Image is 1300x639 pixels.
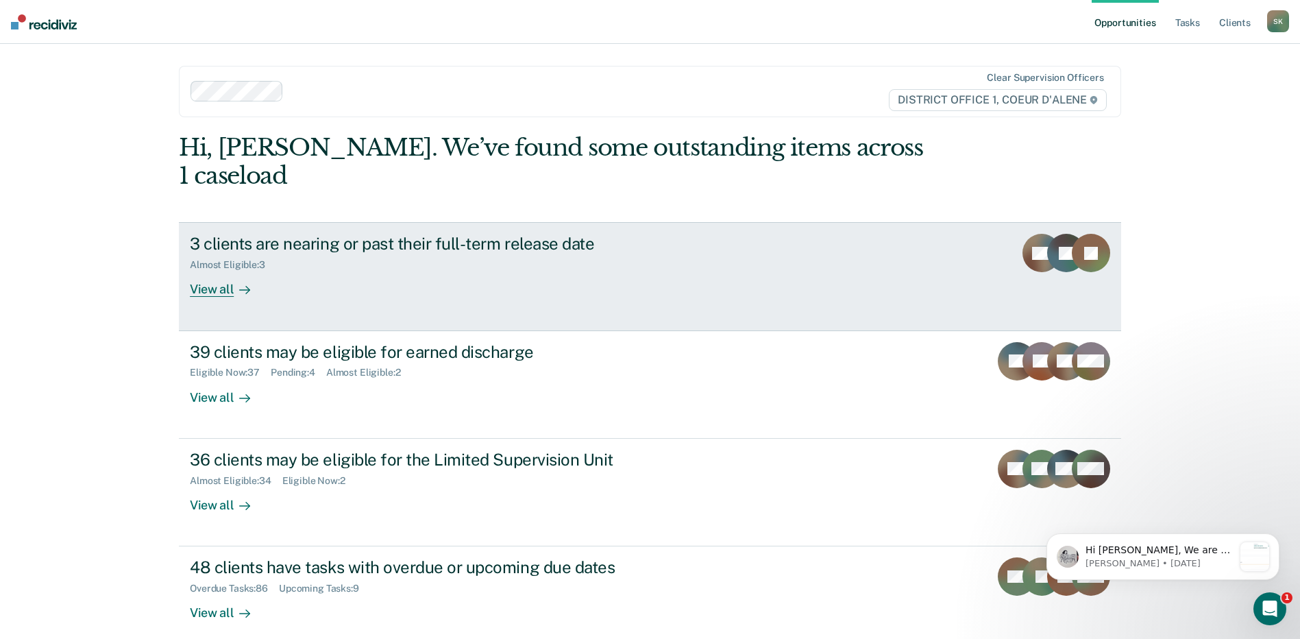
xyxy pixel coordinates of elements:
div: 3 clients are nearing or past their full-term release date [190,234,671,254]
div: View all [190,271,267,298]
a: 3 clients are nearing or past their full-term release dateAlmost Eligible:3View all [179,222,1121,330]
iframe: Intercom notifications message [1026,506,1300,602]
div: Almost Eligible : 2 [326,367,412,378]
div: Eligible Now : 2 [282,475,356,487]
div: Upcoming Tasks : 9 [279,583,370,594]
div: Clear supervision officers [987,72,1103,84]
div: Almost Eligible : 3 [190,259,276,271]
div: Overdue Tasks : 86 [190,583,279,594]
div: S K [1267,10,1289,32]
div: Hi, [PERSON_NAME]. We’ve found some outstanding items across 1 caseload [179,134,933,190]
a: 39 clients may be eligible for earned dischargeEligible Now:37Pending:4Almost Eligible:2View all [179,331,1121,439]
button: SK [1267,10,1289,32]
span: DISTRICT OFFICE 1, COEUR D'ALENE [889,89,1107,111]
div: 39 clients may be eligible for earned discharge [190,342,671,362]
div: Pending : 4 [271,367,326,378]
div: 36 clients may be eligible for the Limited Supervision Unit [190,450,671,470]
div: View all [190,594,267,621]
a: 36 clients may be eligible for the Limited Supervision UnitAlmost Eligible:34Eligible Now:2View all [179,439,1121,546]
div: View all [190,378,267,405]
iframe: Intercom live chat [1253,592,1286,625]
img: Recidiviz [11,14,77,29]
div: 48 clients have tasks with overdue or upcoming due dates [190,557,671,577]
div: View all [190,486,267,513]
span: 1 [1281,592,1292,603]
div: Eligible Now : 37 [190,367,271,378]
div: Almost Eligible : 34 [190,475,282,487]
